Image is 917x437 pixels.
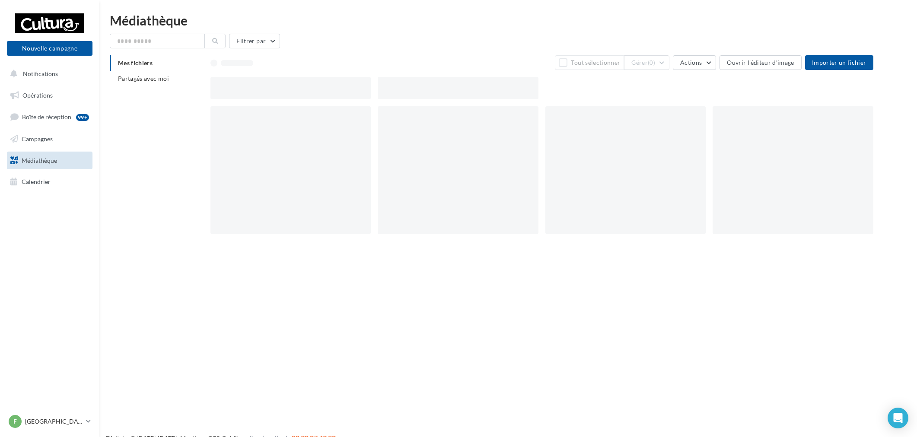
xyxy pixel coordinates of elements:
span: Médiathèque [22,156,57,164]
span: Partagés avec moi [118,75,169,82]
span: Importer un fichier [812,59,866,66]
button: Actions [673,55,716,70]
div: Médiathèque [110,14,907,27]
button: Filtrer par [229,34,280,48]
span: Actions [680,59,702,66]
span: (0) [648,59,655,66]
span: Boîte de réception [22,113,71,120]
span: Campagnes [22,135,53,142]
a: Calendrier [5,173,94,191]
a: Opérations [5,86,94,104]
span: F [13,417,17,426]
a: F [GEOGRAPHIC_DATA] [7,413,92,430]
a: Boîte de réception99+ [5,108,94,126]
span: Opérations [22,92,53,99]
span: Calendrier [22,178,51,185]
a: Médiathèque [5,152,94,170]
button: Nouvelle campagne [7,41,92,56]
span: Notifications [23,70,58,77]
button: Tout sélectionner [555,55,624,70]
p: [GEOGRAPHIC_DATA] [25,417,83,426]
button: Notifications [5,65,91,83]
button: Importer un fichier [805,55,873,70]
button: Ouvrir l'éditeur d'image [720,55,801,70]
button: Gérer(0) [624,55,669,70]
span: Mes fichiers [118,59,153,66]
a: Campagnes [5,130,94,148]
div: 99+ [76,114,89,121]
div: Open Intercom Messenger [888,408,908,428]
